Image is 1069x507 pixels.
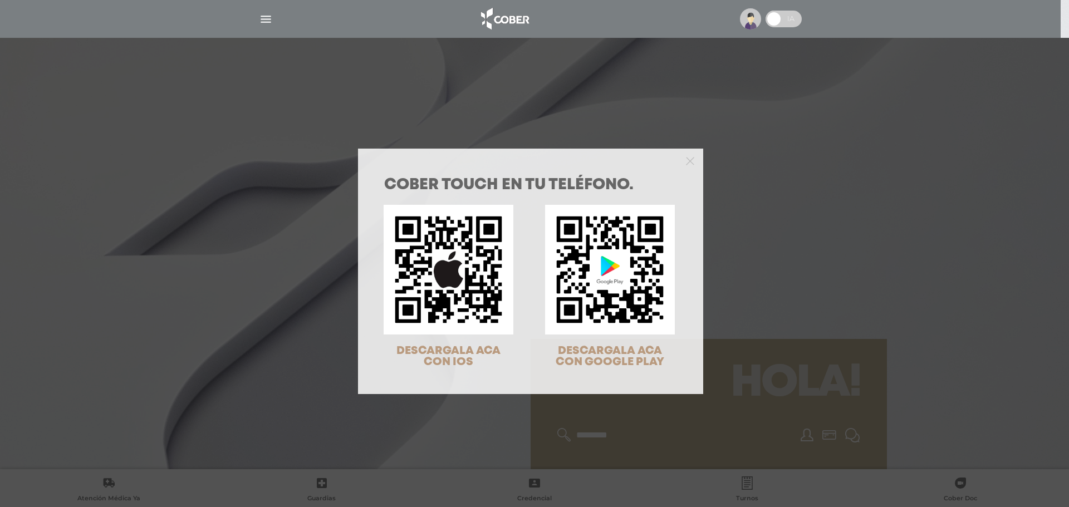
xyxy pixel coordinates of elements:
[545,205,675,334] img: qr-code
[396,346,501,367] span: DESCARGALA ACA CON IOS
[556,346,664,367] span: DESCARGALA ACA CON GOOGLE PLAY
[384,205,513,334] img: qr-code
[384,178,677,193] h1: COBER TOUCH en tu teléfono.
[686,155,694,165] button: Close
